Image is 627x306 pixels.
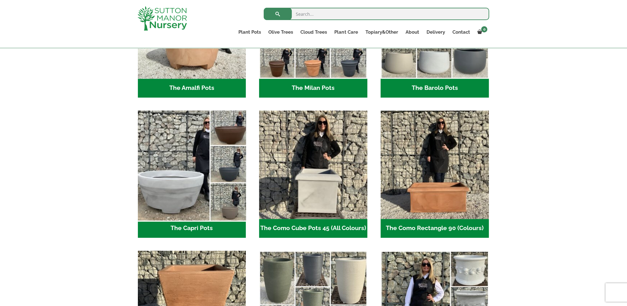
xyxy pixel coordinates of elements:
[264,8,489,20] input: Search...
[361,28,402,36] a: Topiary&Other
[381,219,489,238] h2: The Como Rectangle 90 (Colours)
[259,79,367,98] h2: The Milan Pots
[331,28,361,36] a: Plant Care
[138,219,246,238] h2: The Capri Pots
[259,111,367,219] img: The Como Cube Pots 45 (All Colours)
[381,111,489,219] img: The Como Rectangle 90 (Colours)
[423,28,448,36] a: Delivery
[259,111,367,238] a: Visit product category The Como Cube Pots 45 (All Colours)
[481,26,487,32] span: 0
[297,28,331,36] a: Cloud Trees
[138,6,187,31] img: logo
[138,111,246,238] a: Visit product category The Capri Pots
[235,28,265,36] a: Plant Pots
[265,28,297,36] a: Olive Trees
[135,108,249,221] img: The Capri Pots
[473,28,489,36] a: 0
[402,28,423,36] a: About
[381,79,489,98] h2: The Barolo Pots
[381,111,489,238] a: Visit product category The Como Rectangle 90 (Colours)
[448,28,473,36] a: Contact
[259,219,367,238] h2: The Como Cube Pots 45 (All Colours)
[138,79,246,98] h2: The Amalfi Pots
